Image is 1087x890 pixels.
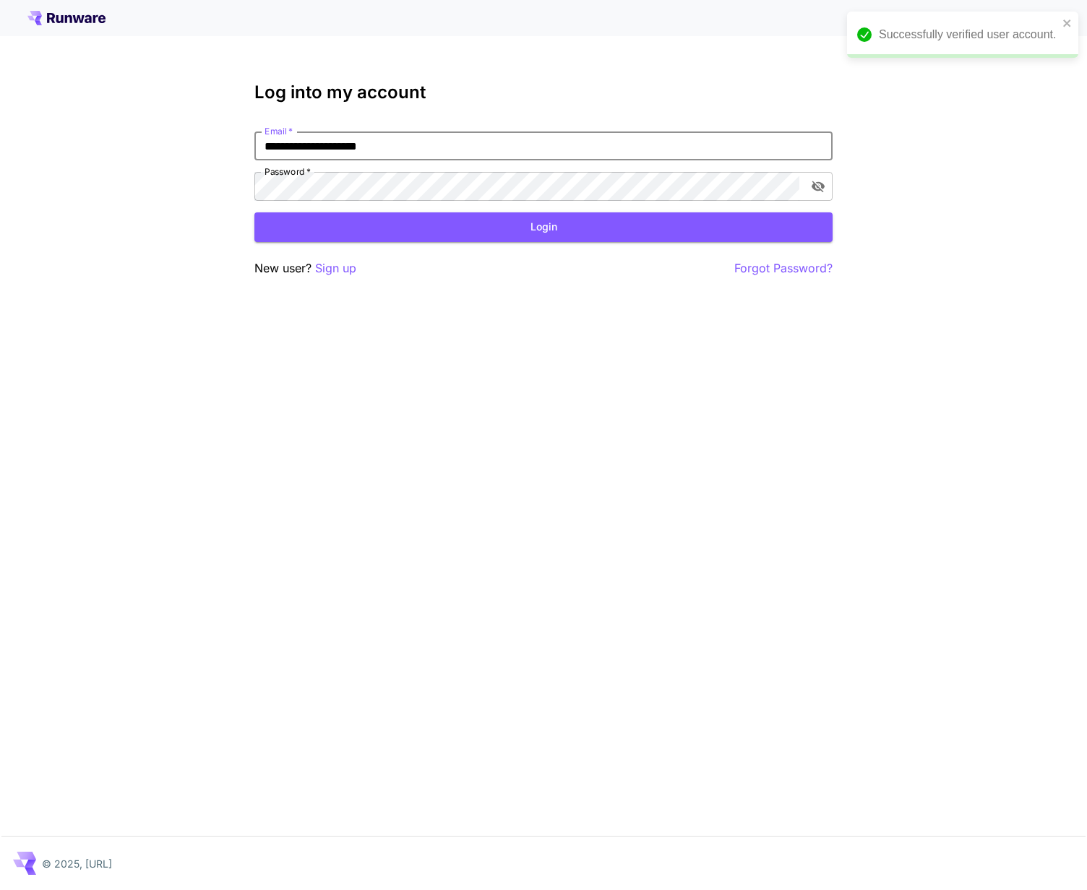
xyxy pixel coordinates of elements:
button: Login [254,212,833,242]
label: Password [265,165,311,178]
button: close [1062,17,1073,29]
button: toggle password visibility [805,173,831,199]
div: Successfully verified user account. [879,26,1058,43]
p: New user? [254,259,356,277]
button: Forgot Password? [734,259,833,277]
p: © 2025, [URL] [42,856,112,871]
h3: Log into my account [254,82,833,103]
button: Sign up [315,259,356,277]
label: Email [265,125,293,137]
